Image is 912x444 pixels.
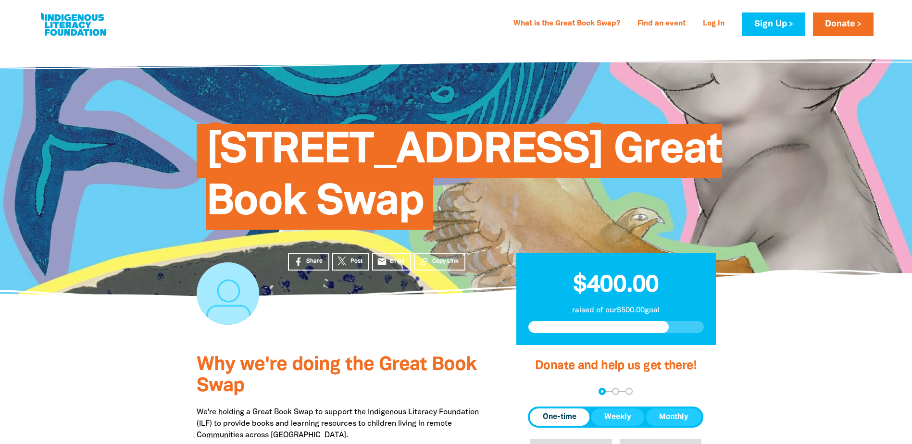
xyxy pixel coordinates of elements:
a: emailEmail [372,253,412,271]
span: Share [306,257,323,266]
a: Share [288,253,329,271]
p: raised of our $500.00 goal [528,305,704,316]
a: Find an event [632,16,691,32]
span: Copy Link [432,257,459,266]
span: One-time [543,411,576,423]
span: Monthly [659,411,688,423]
button: Copy Link [414,253,465,271]
a: Donate [813,12,874,36]
span: Weekly [604,411,631,423]
span: Why we're doing the Great Book Swap [197,356,476,395]
a: Log In [697,16,730,32]
a: Sign Up [742,12,805,36]
button: Navigate to step 2 of 3 to enter your details [612,388,619,395]
button: One-time [530,408,589,426]
span: Post [350,257,362,266]
button: Navigate to step 3 of 3 to enter your payment details [625,388,633,395]
button: Monthly [646,408,701,426]
button: Navigate to step 1 of 3 to enter your donation amount [599,388,606,395]
div: Donation frequency [528,407,703,428]
i: email [377,257,387,267]
span: Donate and help us get there! [535,360,697,371]
a: What is the Great Book Swap? [508,16,626,32]
span: $400.00 [573,274,659,296]
span: Email [390,257,404,266]
a: Post [332,253,369,271]
button: Weekly [591,408,644,426]
span: [STREET_ADDRESS] Great Book Swap [206,131,723,230]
